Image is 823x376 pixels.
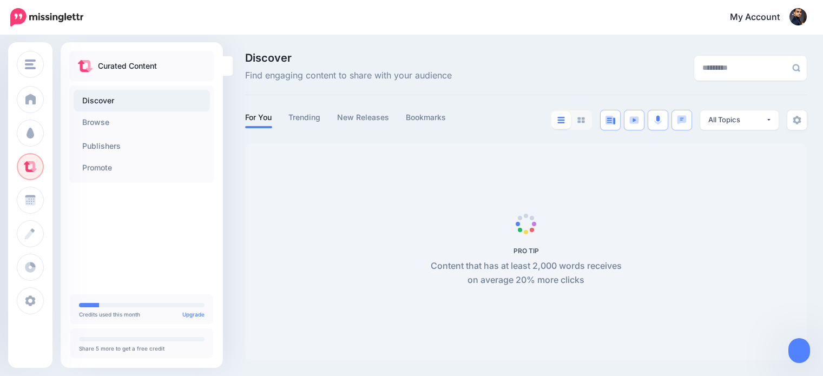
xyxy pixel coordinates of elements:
[74,157,210,179] a: Promote
[792,64,800,72] img: search-grey-6.png
[74,135,210,157] a: Publishers
[337,111,390,124] a: New Releases
[245,111,272,124] a: For You
[605,116,615,124] img: article-blue.png
[708,115,766,125] div: All Topics
[245,69,452,83] span: Find engaging content to share with your audience
[793,116,801,124] img: settings-grey.png
[245,52,452,63] span: Discover
[10,8,83,27] img: Missinglettr
[557,117,565,123] img: list-blue.png
[700,110,779,130] button: All Topics
[406,111,446,124] a: Bookmarks
[25,60,36,69] img: menu.png
[577,117,585,123] img: grid-grey.png
[425,247,628,255] h5: PRO TIP
[425,259,628,287] p: Content that has at least 2,000 words receives on average 20% more clicks
[74,111,210,133] a: Browse
[677,115,687,124] img: chat-square-blue.png
[78,60,93,72] img: curate.png
[719,4,807,31] a: My Account
[74,90,210,111] a: Discover
[288,111,321,124] a: Trending
[654,115,662,125] img: microphone.png
[98,60,157,72] p: Curated Content
[629,116,639,124] img: video-blue.png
